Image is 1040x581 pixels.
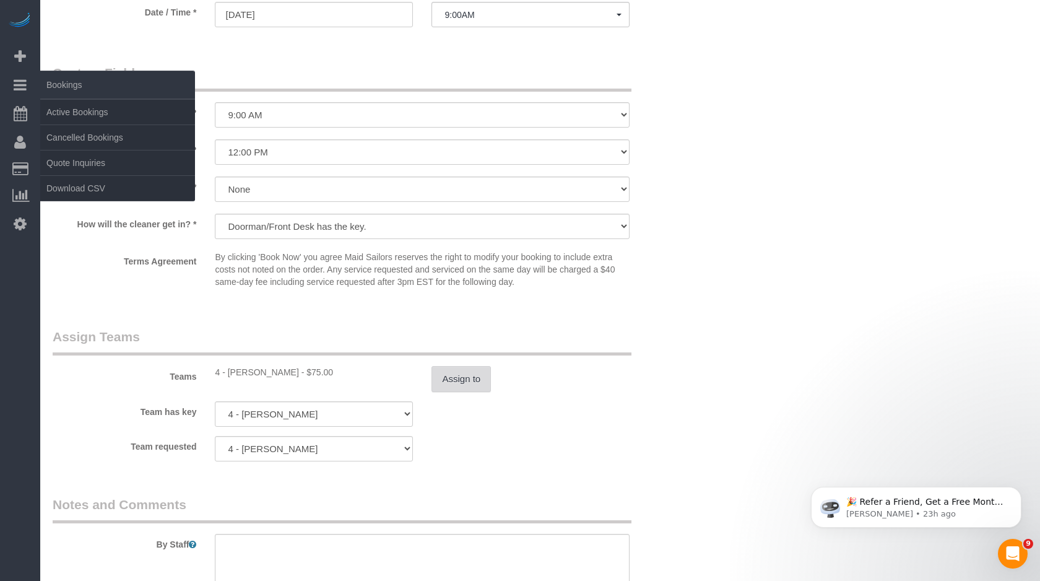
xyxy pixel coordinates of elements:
[215,366,413,378] div: 1 hour x $75.00/hour
[40,71,195,99] span: Bookings
[43,366,206,383] label: Teams
[215,2,413,27] input: MM/DD/YYYY
[43,2,206,19] label: Date / Time *
[43,436,206,453] label: Team requested
[7,12,32,30] img: Automaid Logo
[54,36,212,169] span: 🎉 Refer a Friend, Get a Free Month! 🎉 Love Automaid? Share the love! When you refer a friend who ...
[792,461,1040,548] iframe: Intercom notifications message
[53,328,631,356] legend: Assign Teams
[40,151,195,175] a: Quote Inquiries
[43,251,206,268] label: Terms Agreement
[43,214,206,230] label: How will the cleaner get in? *
[1023,539,1033,549] span: 9
[53,64,631,92] legend: Custom Fields
[43,401,206,418] label: Team has key
[431,2,630,27] button: 9:00AM
[40,99,195,201] ul: Bookings
[998,539,1028,569] iframe: Intercom live chat
[53,496,631,523] legend: Notes and Comments
[54,48,214,59] p: Message from Ellie, sent 23h ago
[431,366,491,392] button: Assign to
[43,534,206,551] label: By Staff
[40,100,195,124] a: Active Bookings
[215,251,630,288] p: By clicking 'Book Now' you agree Maid Sailors reserves the right to modify your booking to includ...
[40,176,195,201] a: Download CSV
[444,10,617,20] span: 9:00AM
[40,125,195,150] a: Cancelled Bookings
